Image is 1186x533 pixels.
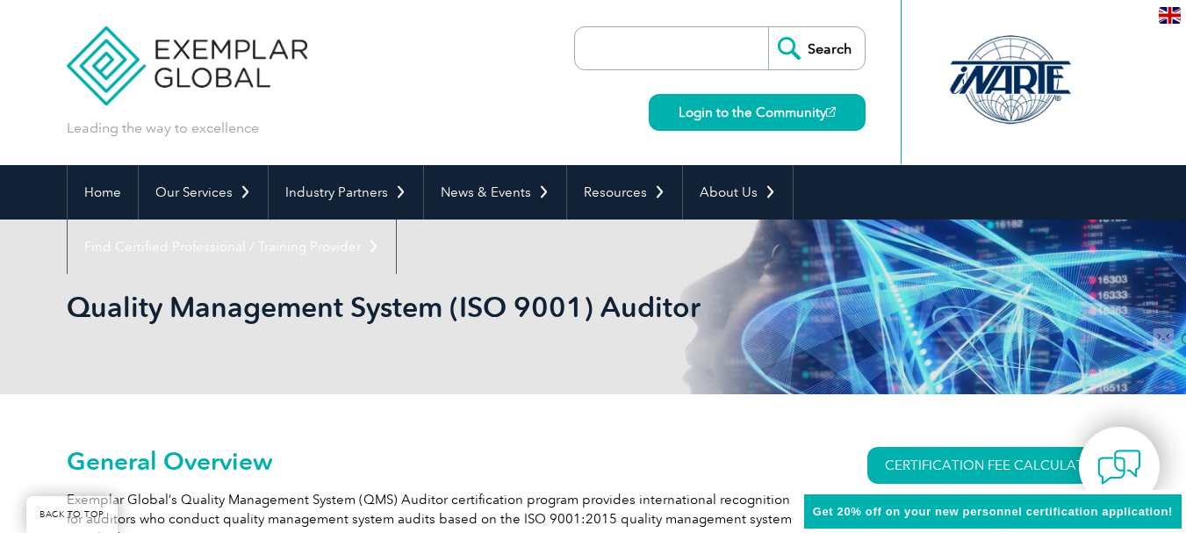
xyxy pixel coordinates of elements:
[649,94,866,131] a: Login to the Community
[67,119,259,138] p: Leading the way to excellence
[826,107,836,117] img: open_square.png
[683,165,793,220] a: About Us
[68,165,138,220] a: Home
[67,447,804,475] h2: General Overview
[139,165,268,220] a: Our Services
[813,505,1173,518] span: Get 20% off on your new personnel certification application!
[26,496,118,533] a: BACK TO TOP
[1097,445,1141,489] img: contact-chat.png
[567,165,682,220] a: Resources
[1159,7,1181,24] img: en
[424,165,566,220] a: News & Events
[68,220,396,274] a: Find Certified Professional / Training Provider
[867,447,1120,484] a: CERTIFICATION FEE CALCULATOR
[67,290,741,324] h1: Quality Management System (ISO 9001) Auditor
[269,165,423,220] a: Industry Partners
[768,27,865,69] input: Search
